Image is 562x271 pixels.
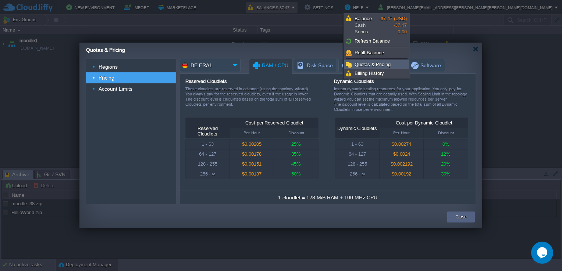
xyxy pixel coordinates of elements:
[355,71,384,76] span: Billing History
[86,47,125,53] span: Quotas & Pricing
[274,140,318,149] div: 25%
[186,149,230,159] div: 64 - 127
[186,169,230,179] div: 256 - ∞
[185,79,319,84] div: Reserved Cloudlets
[455,213,467,221] button: Close
[335,159,379,169] div: 128 - 255
[345,14,409,36] a: BalanceCashBonus-37.47 (USD)-37.470.00
[252,59,288,72] span: RAM / CPU
[345,37,409,45] a: Refresh Balance
[230,169,274,179] div: $0.00137
[424,149,468,159] div: 12%
[355,62,391,67] span: Quotas & Pricing
[410,59,441,72] span: Software
[424,128,468,138] div: Discount
[274,159,318,169] div: 45%
[424,159,468,169] div: 20%
[274,169,318,179] div: 50%
[187,126,228,137] div: Reserved Cloudlets
[334,79,468,84] div: Dynamic Cloudlets
[274,149,318,159] div: 35%
[230,128,274,138] div: Per Hour
[355,15,379,35] span: Cash Bonus
[380,159,423,169] div: $0.002192
[355,38,390,44] span: Refresh Balance
[334,86,468,118] div: Instant dynamic scaling resources for your application. You only pay for Dynamic Cloudlets that a...
[98,75,115,81] a: Pricing
[341,59,366,72] span: Traffic
[230,118,319,128] div: Cost per Reserved Cloudlet
[335,149,379,159] div: 64 - 127
[98,86,134,92] a: Account Limits
[345,61,409,69] a: Quotas & Pricing
[355,16,372,21] span: Balance
[296,59,333,72] span: Disk Space
[424,140,468,149] div: 0%
[380,118,468,128] div: Cost per Dynamic Cloudlet
[230,140,274,149] div: $0.00205
[531,242,555,264] iframe: chat widget
[335,140,379,149] div: 1 - 63
[424,169,468,179] div: 30%
[186,140,230,149] div: 1 - 63
[380,169,423,179] div: $0.00192
[335,169,379,179] div: 256 - ∞
[337,126,377,131] div: Dynamic Cloudlets
[98,64,119,70] a: Regions
[230,149,274,159] div: $0.00178
[379,16,407,35] span: -37.47 0.00
[355,50,384,55] span: Refill Balance
[185,86,319,112] div: These cloudlets are reserved in advance (using the topology wizard). You always pay for the reser...
[230,159,274,169] div: $0.00151
[278,194,377,201] div: 1 cloudlet = 128 MiB RAM + 100 MHz CPU
[380,128,423,138] div: Per Hour
[379,16,407,21] span: -37.47 (USD)
[380,149,423,159] div: $0.0024
[345,49,409,57] a: Refill Balance
[186,159,230,169] div: 128 - 255
[380,140,423,149] div: $0.00274
[274,128,318,138] div: Discount
[345,69,409,77] a: Billing History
